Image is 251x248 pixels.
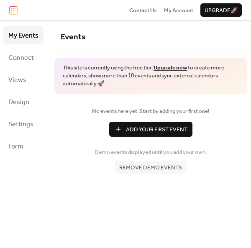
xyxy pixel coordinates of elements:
button: Remove demo events [115,161,186,174]
span: Design [8,96,29,109]
a: Settings [3,115,44,133]
span: Demo events displayed until you add your own. [95,148,207,156]
span: Form [8,140,23,153]
span: Contact Us [129,6,157,15]
a: Upgrade now [154,62,187,73]
span: Views [8,74,26,87]
a: Connect [3,49,44,66]
span: Events [61,29,85,45]
span: This site is currently using the free tier. to create more calendars, show more than 10 events an... [63,64,238,88]
img: logo [9,5,18,15]
a: Contact Us [129,6,157,14]
span: Settings [8,118,33,131]
a: Add Your First Event [61,122,241,137]
button: Add Your First Event [109,122,192,137]
a: My Events [3,26,44,44]
span: Add Your First Event [126,125,187,134]
button: Upgrade🚀 [200,3,242,17]
a: Design [3,93,44,111]
a: Views [3,71,44,89]
span: Upgrade 🚀 [205,6,238,15]
span: Remove demo events [119,164,182,172]
a: Form [3,137,44,155]
a: My Account [164,6,193,14]
span: No events here yet. Start by adding your first one! [61,107,241,115]
span: My Account [164,6,193,15]
span: My Events [8,29,38,42]
span: Connect [8,51,34,64]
